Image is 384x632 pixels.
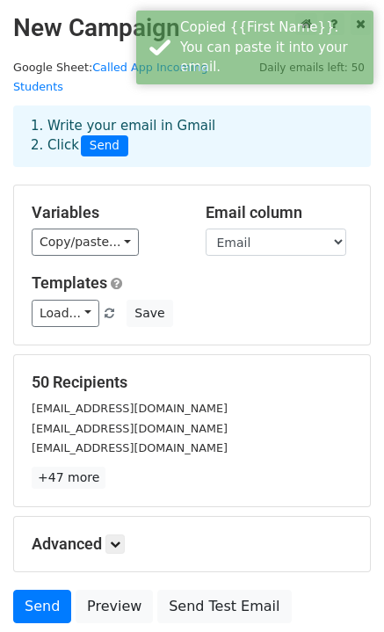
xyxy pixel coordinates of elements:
small: [EMAIL_ADDRESS][DOMAIN_NAME] [32,422,228,435]
small: [EMAIL_ADDRESS][DOMAIN_NAME] [32,441,228,454]
a: Templates [32,273,107,292]
button: Save [127,300,172,327]
div: 1. Write your email in Gmail 2. Click [18,116,366,156]
a: Called App Incoming Students [13,61,208,94]
h5: 50 Recipients [32,373,352,392]
div: Copied {{First Name}}. You can paste it into your email. [180,18,366,77]
h5: Advanced [32,534,352,554]
h2: New Campaign [13,13,371,43]
small: Google Sheet: [13,61,208,94]
h5: Variables [32,203,179,222]
h5: Email column [206,203,353,222]
a: Send Test Email [157,590,291,623]
a: Copy/paste... [32,229,139,256]
iframe: Chat Widget [296,548,384,632]
a: +47 more [32,467,105,489]
small: [EMAIL_ADDRESS][DOMAIN_NAME] [32,402,228,415]
a: Load... [32,300,99,327]
span: Send [81,135,128,156]
a: Preview [76,590,153,623]
a: Send [13,590,71,623]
